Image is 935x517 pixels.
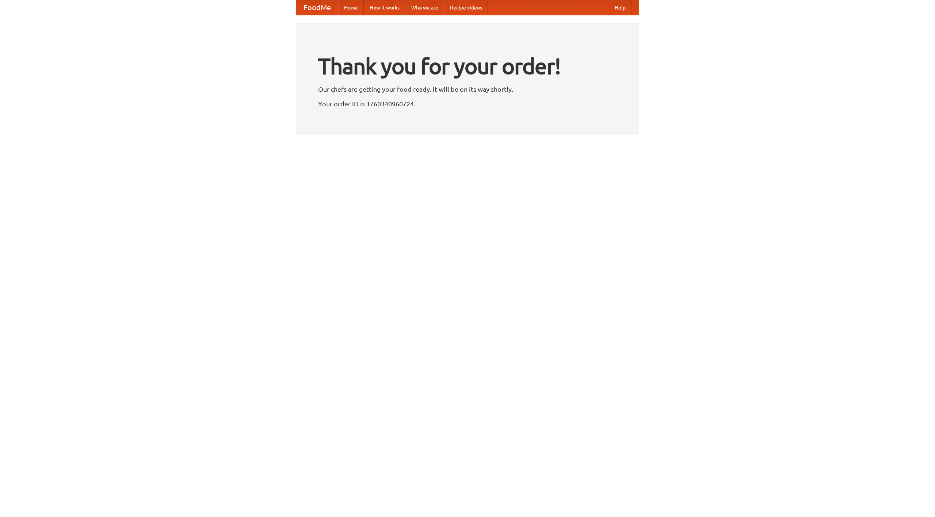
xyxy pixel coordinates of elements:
p: Your order ID is 1760340960724. [318,98,617,109]
a: Help [609,0,631,15]
a: FoodMe [296,0,338,15]
h1: Thank you for your order! [318,49,617,84]
a: How it works [364,0,405,15]
a: Home [338,0,364,15]
p: Our chefs are getting your food ready. It will be on its way shortly. [318,84,617,95]
a: Recipe videos [444,0,488,15]
a: Who we are [405,0,444,15]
